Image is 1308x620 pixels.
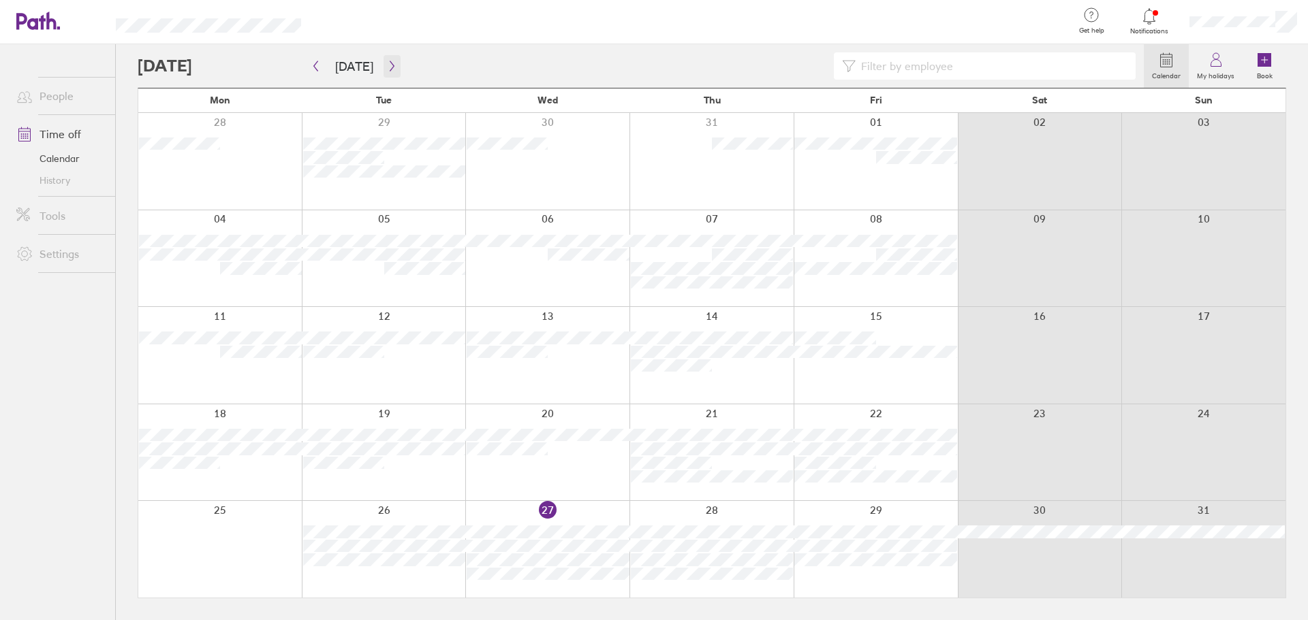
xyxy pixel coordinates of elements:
[1127,7,1172,35] a: Notifications
[1195,95,1213,105] span: Sun
[1243,44,1286,88] a: Book
[1189,68,1243,80] label: My holidays
[376,95,392,105] span: Tue
[5,82,115,110] a: People
[5,148,115,169] a: Calendar
[1070,27,1114,35] span: Get help
[856,53,1127,79] input: Filter by employee
[5,169,115,191] a: History
[5,202,115,229] a: Tools
[5,240,115,267] a: Settings
[210,95,230,105] span: Mon
[1249,68,1281,80] label: Book
[1127,27,1172,35] span: Notifications
[1144,44,1189,88] a: Calendar
[870,95,882,105] span: Fri
[5,120,115,148] a: Time off
[1189,44,1243,88] a: My holidays
[538,95,558,105] span: Wed
[1032,95,1047,105] span: Sat
[1144,68,1189,80] label: Calendar
[704,95,721,105] span: Thu
[324,55,384,78] button: [DATE]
